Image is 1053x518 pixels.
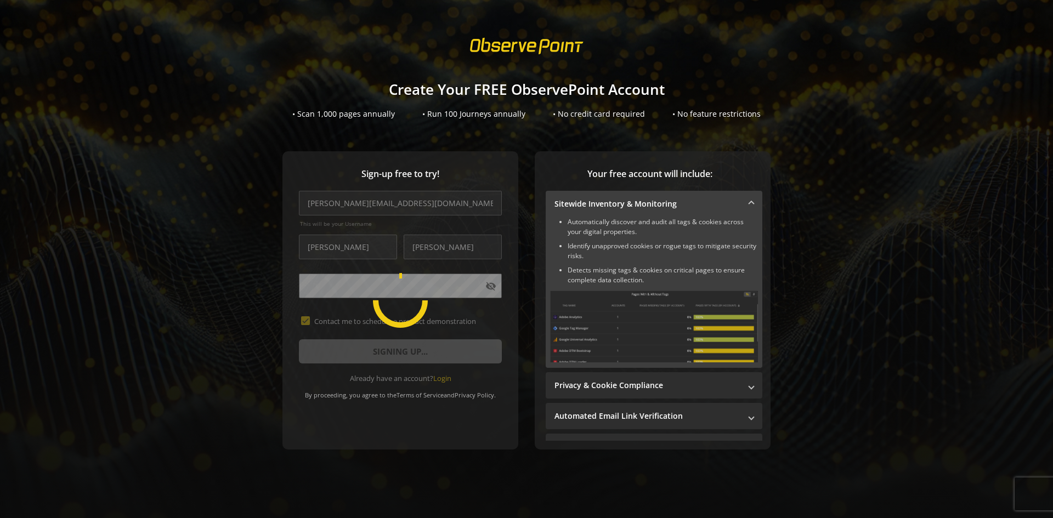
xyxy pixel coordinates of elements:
[568,241,758,261] li: Identify unapproved cookies or rogue tags to mitigate security risks.
[299,168,502,180] span: Sign-up free to try!
[546,434,762,460] mat-expansion-panel-header: Performance Monitoring with Web Vitals
[546,403,762,429] mat-expansion-panel-header: Automated Email Link Verification
[554,380,740,391] mat-panel-title: Privacy & Cookie Compliance
[554,411,740,422] mat-panel-title: Automated Email Link Verification
[568,265,758,285] li: Detects missing tags & cookies on critical pages to ensure complete data collection.
[546,191,762,217] mat-expansion-panel-header: Sitewide Inventory & Monitoring
[299,384,502,399] div: By proceeding, you agree to the and .
[568,217,758,237] li: Automatically discover and audit all tags & cookies across your digital properties.
[672,109,761,119] div: • No feature restrictions
[546,168,754,180] span: Your free account will include:
[397,391,444,399] a: Terms of Service
[546,217,762,368] div: Sitewide Inventory & Monitoring
[554,198,740,209] mat-panel-title: Sitewide Inventory & Monitoring
[292,109,395,119] div: • Scan 1,000 pages annually
[455,391,494,399] a: Privacy Policy
[422,109,525,119] div: • Run 100 Journeys annually
[553,109,645,119] div: • No credit card required
[550,291,758,362] img: Sitewide Inventory & Monitoring
[546,372,762,399] mat-expansion-panel-header: Privacy & Cookie Compliance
